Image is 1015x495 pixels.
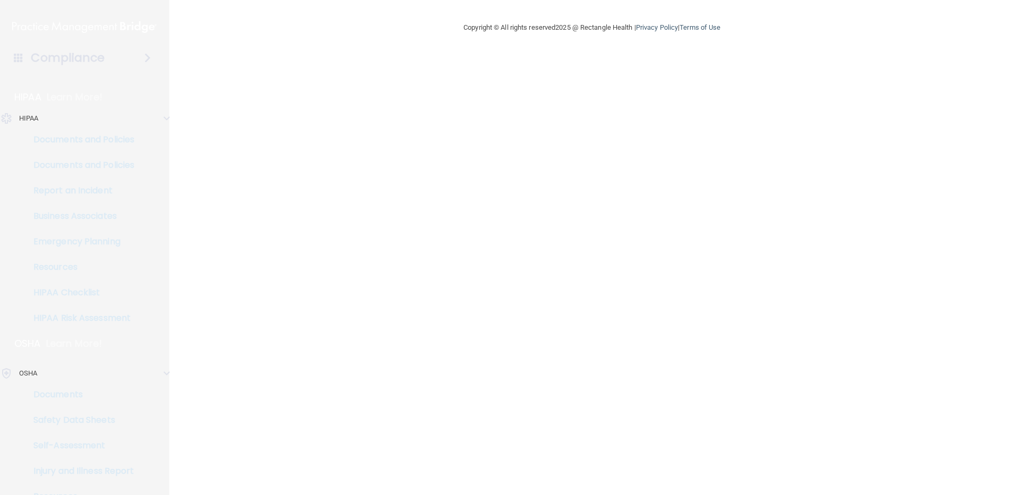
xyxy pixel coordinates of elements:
p: Report an Incident [7,185,152,196]
p: Learn More! [47,91,103,104]
a: Privacy Policy [636,23,678,31]
p: Documents and Policies [7,134,152,145]
h4: Compliance [31,50,105,65]
p: Resources [7,262,152,272]
p: HIPAA [19,112,39,125]
p: Injury and Illness Report [7,466,152,476]
img: PMB logo [12,16,157,38]
p: HIPAA Risk Assessment [7,313,152,323]
p: Safety Data Sheets [7,415,152,425]
p: Business Associates [7,211,152,221]
p: Self-Assessment [7,440,152,451]
div: Copyright © All rights reserved 2025 @ Rectangle Health | | [398,11,786,45]
p: HIPAA [14,91,41,104]
p: OSHA [14,337,41,350]
a: Terms of Use [679,23,720,31]
p: Documents and Policies [7,160,152,170]
p: OSHA [19,367,37,380]
p: Emergency Planning [7,236,152,247]
p: HIPAA Checklist [7,287,152,298]
p: Learn More! [46,337,102,350]
p: Documents [7,389,152,400]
